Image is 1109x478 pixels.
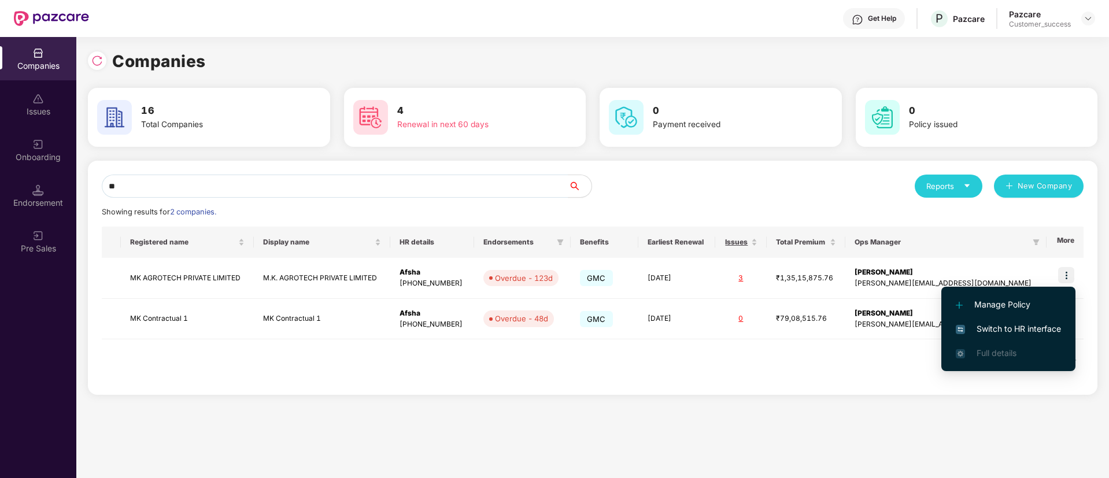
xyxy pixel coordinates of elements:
img: svg+xml;base64,PHN2ZyB4bWxucz0iaHR0cDovL3d3dy53My5vcmcvMjAwMC9zdmciIHdpZHRoPSI2MCIgaGVpZ2h0PSI2MC... [97,100,132,135]
td: [DATE] [638,299,715,340]
th: More [1047,227,1084,258]
div: ₹1,35,15,875.76 [776,273,836,284]
div: Customer_success [1009,20,1071,29]
img: svg+xml;base64,PHN2ZyB3aWR0aD0iMjAiIGhlaWdodD0iMjAiIHZpZXdCb3g9IjAgMCAyMCAyMCIgZmlsbD0ibm9uZSIgeG... [32,139,44,150]
h3: 16 [141,103,287,118]
td: M.K. AGROTECH PRIVATE LIMITED [254,258,390,299]
span: filter [554,235,566,249]
span: Switch to HR interface [956,323,1061,335]
div: Get Help [868,14,896,23]
span: filter [1030,235,1042,249]
th: Display name [254,227,390,258]
td: [DATE] [638,258,715,299]
div: Pazcare [1009,9,1071,20]
h1: Companies [112,49,206,74]
span: P [936,12,943,25]
td: MK AGROTECH PRIVATE LIMITED [121,258,254,299]
img: New Pazcare Logo [14,11,89,26]
img: svg+xml;base64,PHN2ZyB3aWR0aD0iMjAiIGhlaWdodD0iMjAiIHZpZXdCb3g9IjAgMCAyMCAyMCIgZmlsbD0ibm9uZSIgeG... [32,230,44,242]
img: svg+xml;base64,PHN2ZyB4bWxucz0iaHR0cDovL3d3dy53My5vcmcvMjAwMC9zdmciIHdpZHRoPSI2MCIgaGVpZ2h0PSI2MC... [609,100,644,135]
div: [PHONE_NUMBER] [400,278,465,289]
div: Policy issued [909,118,1055,131]
span: GMC [580,311,613,327]
img: svg+xml;base64,PHN2ZyB3aWR0aD0iMTQuNSIgaGVpZ2h0PSIxNC41IiB2aWV3Qm94PSIwIDAgMTYgMTYiIGZpbGw9Im5vbm... [32,184,44,196]
img: svg+xml;base64,PHN2ZyBpZD0iSXNzdWVzX2Rpc2FibGVkIiB4bWxucz0iaHR0cDovL3d3dy53My5vcmcvMjAwMC9zdmciIH... [32,93,44,105]
div: [PERSON_NAME][EMAIL_ADDRESS][DOMAIN_NAME] [855,278,1037,289]
img: icon [1058,267,1074,283]
img: svg+xml;base64,PHN2ZyB4bWxucz0iaHR0cDovL3d3dy53My5vcmcvMjAwMC9zdmciIHdpZHRoPSIxMi4yMDEiIGhlaWdodD... [956,302,963,309]
img: svg+xml;base64,PHN2ZyB4bWxucz0iaHR0cDovL3d3dy53My5vcmcvMjAwMC9zdmciIHdpZHRoPSI2MCIgaGVpZ2h0PSI2MC... [865,100,900,135]
div: 3 [724,273,757,284]
span: Showing results for [102,207,216,216]
div: Reports [926,180,971,192]
img: svg+xml;base64,PHN2ZyBpZD0iUmVsb2FkLTMyeDMyIiB4bWxucz0iaHR0cDovL3d3dy53My5vcmcvMjAwMC9zdmciIHdpZH... [91,55,103,66]
td: MK Contractual 1 [254,299,390,340]
th: Registered name [121,227,254,258]
div: [PHONE_NUMBER] [400,319,465,330]
img: svg+xml;base64,PHN2ZyBpZD0iQ29tcGFuaWVzIiB4bWxucz0iaHR0cDovL3d3dy53My5vcmcvMjAwMC9zdmciIHdpZHRoPS... [32,47,44,59]
div: 0 [724,313,757,324]
span: filter [1033,239,1040,246]
th: HR details [390,227,474,258]
span: Display name [263,238,372,247]
span: 2 companies. [170,207,216,216]
img: svg+xml;base64,PHN2ZyB4bWxucz0iaHR0cDovL3d3dy53My5vcmcvMjAwMC9zdmciIHdpZHRoPSI2MCIgaGVpZ2h0PSI2MC... [353,100,388,135]
span: Registered name [130,238,236,247]
img: svg+xml;base64,PHN2ZyB4bWxucz0iaHR0cDovL3d3dy53My5vcmcvMjAwMC9zdmciIHdpZHRoPSIxNiIgaGVpZ2h0PSIxNi... [956,325,965,334]
span: Endorsements [483,238,552,247]
div: ₹79,08,515.76 [776,313,836,324]
div: Pazcare [953,13,985,24]
span: Full details [977,348,1016,358]
h3: 0 [909,103,1055,118]
span: GMC [580,270,613,286]
div: [PERSON_NAME] [855,308,1037,319]
h3: 4 [397,103,543,118]
div: Payment received [653,118,799,131]
span: New Company [1018,180,1073,192]
img: svg+xml;base64,PHN2ZyBpZD0iSGVscC0zMngzMiIgeG1sbnM9Imh0dHA6Ly93d3cudzMub3JnLzIwMDAvc3ZnIiB3aWR0aD... [852,14,863,25]
th: Benefits [571,227,638,258]
span: Ops Manager [855,238,1028,247]
div: Afsha [400,308,465,319]
button: plusNew Company [994,175,1084,198]
div: Afsha [400,267,465,278]
th: Total Premium [767,227,845,258]
img: svg+xml;base64,PHN2ZyB4bWxucz0iaHR0cDovL3d3dy53My5vcmcvMjAwMC9zdmciIHdpZHRoPSIxNi4zNjMiIGhlaWdodD... [956,349,965,358]
div: [PERSON_NAME] [855,267,1037,278]
div: Total Companies [141,118,287,131]
span: search [568,181,592,191]
button: search [568,175,592,198]
span: Total Premium [776,238,827,247]
div: Overdue - 123d [495,272,553,284]
span: Issues [724,238,749,247]
div: Overdue - 48d [495,313,548,324]
h3: 0 [653,103,799,118]
th: Issues [715,227,767,258]
img: svg+xml;base64,PHN2ZyBpZD0iRHJvcGRvd24tMzJ4MzIiIHhtbG5zPSJodHRwOi8vd3d3LnczLm9yZy8yMDAwL3N2ZyIgd2... [1084,14,1093,23]
td: MK Contractual 1 [121,299,254,340]
div: [PERSON_NAME][EMAIL_ADDRESS][DOMAIN_NAME] [855,319,1037,330]
span: plus [1006,182,1013,191]
span: filter [557,239,564,246]
span: Manage Policy [956,298,1061,311]
span: caret-down [963,182,971,190]
div: Renewal in next 60 days [397,118,543,131]
th: Earliest Renewal [638,227,715,258]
